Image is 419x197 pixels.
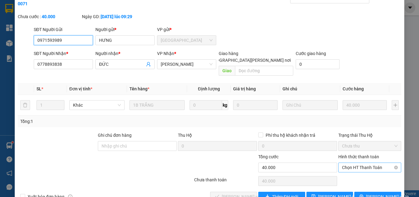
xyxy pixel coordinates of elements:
span: Tên hàng [129,86,149,91]
div: Tổng: 1 [20,118,162,125]
span: VP Nhận [157,51,174,56]
input: Cước giao hàng [296,59,340,69]
span: Chưa thu [342,141,398,151]
span: Đơn vị tính [69,86,92,91]
span: Giao hàng [219,51,238,56]
span: Tổng cước [258,154,279,159]
input: VD: Bàn, Ghế [129,100,185,110]
label: Ghi chú đơn hàng [98,133,132,138]
span: Cao Tốc [161,60,213,69]
span: [GEOGRAPHIC_DATA][PERSON_NAME] nơi [207,57,293,64]
b: 40.000 [42,14,55,19]
div: SĐT Người Gửi [34,26,93,33]
th: Ghi chú [280,83,340,95]
span: user-add [146,62,151,67]
span: Giá trị hàng [233,86,256,91]
span: close-circle [394,166,398,169]
span: Giao [219,66,235,76]
input: Dọc đường [235,66,293,76]
button: plus [392,100,399,110]
div: Ngày GD: [82,13,145,20]
div: Người nhận [95,50,155,57]
div: VP gửi [157,26,216,33]
div: Người gửi [95,26,155,33]
div: Chưa thanh toán [194,176,258,187]
input: 0 [233,100,277,110]
span: Định lượng [198,86,220,91]
b: [DATE] lúc 09:29 [101,14,132,19]
span: Cước hàng [343,86,364,91]
div: SĐT Người Nhận [34,50,93,57]
label: Cước giao hàng [296,51,326,56]
span: kg [222,100,228,110]
span: Phí thu hộ khách nhận trả [263,132,318,139]
span: Sài Gòn [161,36,213,45]
div: Chưa cước : [18,13,81,20]
span: Khác [73,100,121,110]
button: delete [20,100,30,110]
input: 0 [343,100,387,110]
span: Chọn HT Thanh Toán [342,163,398,172]
input: Ghi chú đơn hàng [98,141,177,151]
label: Hình thức thanh toán [338,154,379,159]
div: Trạng thái Thu Hộ [338,132,401,139]
span: SL [37,86,41,91]
input: Ghi Chú [283,100,338,110]
span: Thu Hộ [178,133,192,138]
